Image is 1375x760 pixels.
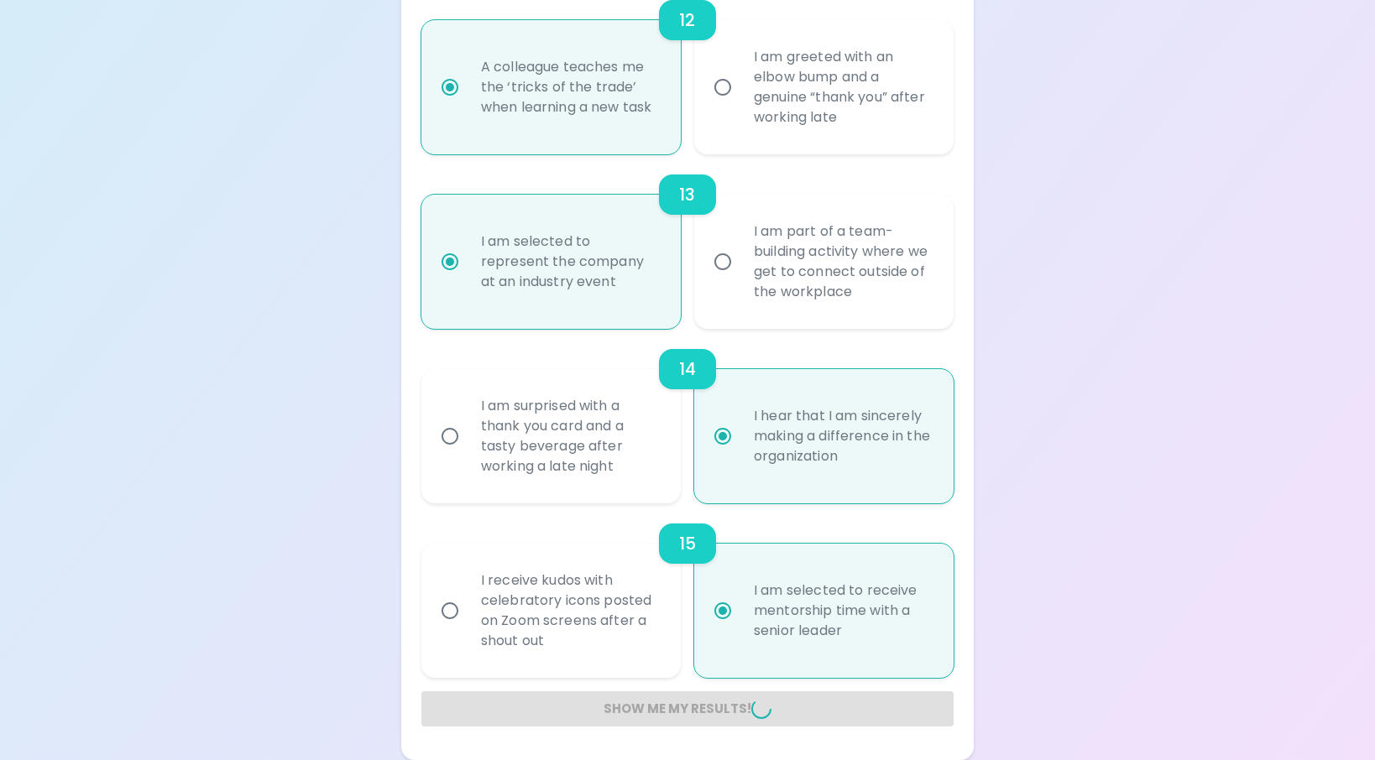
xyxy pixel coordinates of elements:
div: I hear that I am sincerely making a difference in the organization [740,386,944,487]
div: I receive kudos with celebratory icons posted on Zoom screens after a shout out [468,550,672,671]
div: I am surprised with a thank you card and a tasty beverage after working a late night [468,376,672,497]
div: A colleague teaches me the ‘tricks of the trade’ when learning a new task [468,37,672,138]
div: I am greeted with an elbow bump and a genuine “thank you” after working late [740,27,944,148]
h6: 12 [679,7,695,34]
h6: 14 [679,356,696,383]
h6: 15 [679,530,696,557]
h6: 13 [679,181,695,208]
div: I am part of a team-building activity where we get to connect outside of the workplace [740,201,944,322]
div: choice-group-check [421,329,954,503]
div: I am selected to represent the company at an industry event [468,211,672,312]
div: choice-group-check [421,503,954,678]
div: I am selected to receive mentorship time with a senior leader [740,560,944,661]
div: choice-group-check [421,154,954,329]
